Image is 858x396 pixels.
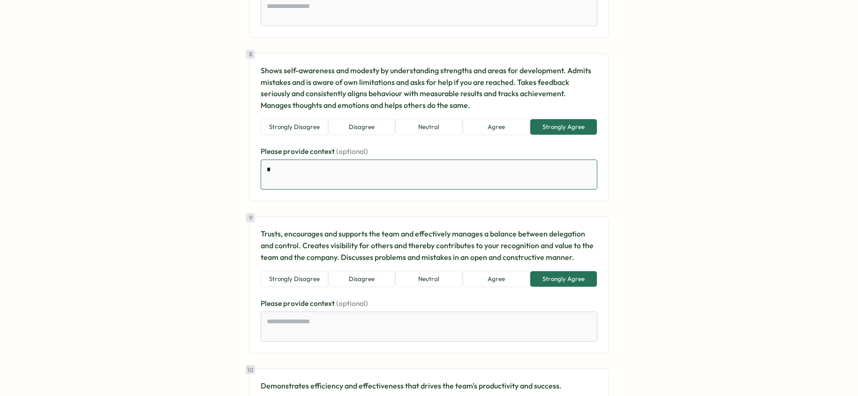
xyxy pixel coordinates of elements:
[328,271,396,288] button: Disagree
[395,119,463,136] button: Neutral
[463,271,530,288] button: Agree
[246,50,255,59] div: 8
[463,119,530,136] button: Agree
[261,65,597,111] p: Shows self-awareness and modesty by understanding strengths and areas for development. Admits mis...
[261,299,283,308] span: Please
[246,365,255,374] div: 10
[283,299,310,308] span: provide
[246,213,255,222] div: 9
[336,147,368,156] span: (optional)
[310,299,336,308] span: context
[328,119,396,136] button: Disagree
[530,119,597,136] button: Strongly Agree
[283,147,310,156] span: provide
[261,147,283,156] span: Please
[261,380,597,392] p: Demonstrates efficiency and effectiveness that drives the team's productivity and success.
[261,119,328,136] button: Strongly Disagree
[310,147,336,156] span: context
[261,271,328,288] button: Strongly Disagree
[530,271,597,288] button: Strongly Agree
[395,271,463,288] button: Neutral
[261,228,597,263] p: Trusts, encourages and supports the team and effectively manages a balance between delegation and...
[336,299,368,308] span: (optional)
